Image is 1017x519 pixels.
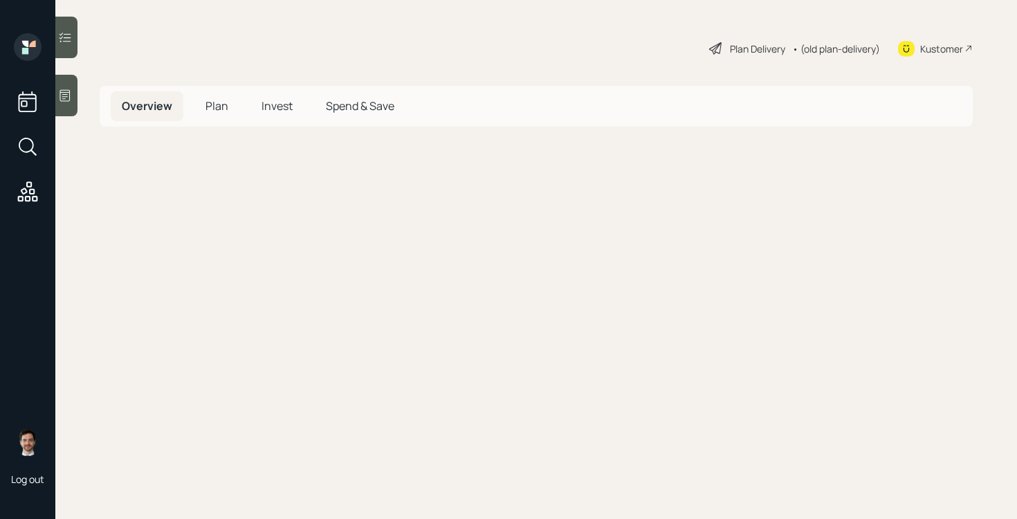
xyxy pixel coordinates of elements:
[11,473,44,486] div: Log out
[730,42,785,56] div: Plan Delivery
[205,98,228,113] span: Plan
[326,98,394,113] span: Spend & Save
[792,42,880,56] div: • (old plan-delivery)
[920,42,963,56] div: Kustomer
[122,98,172,113] span: Overview
[262,98,293,113] span: Invest
[14,428,42,456] img: jonah-coleman-headshot.png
